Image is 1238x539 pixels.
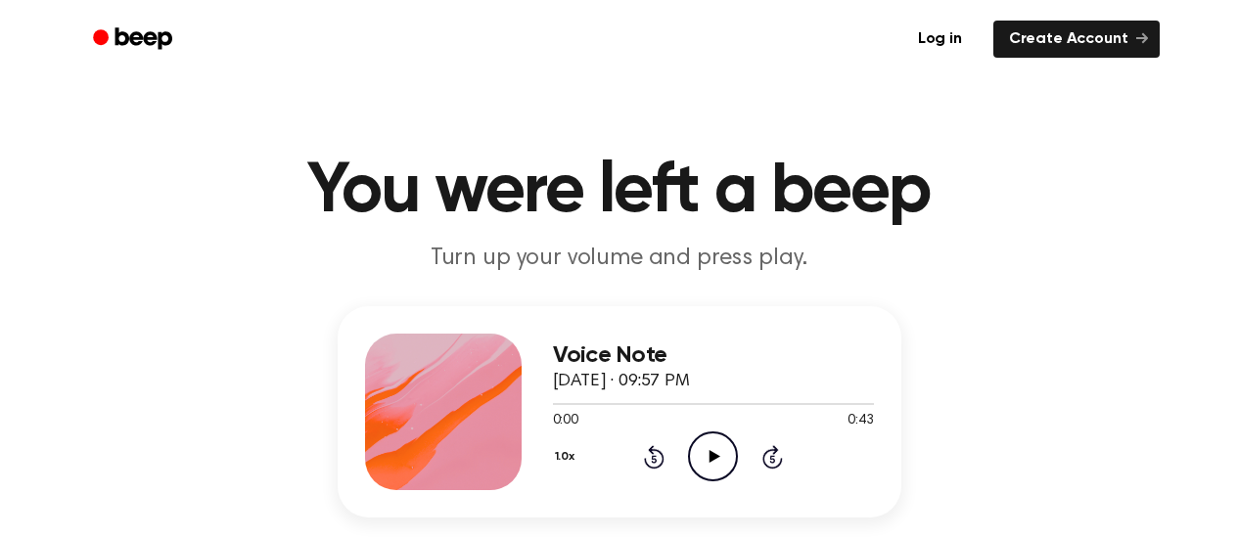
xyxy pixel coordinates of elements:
span: [DATE] · 09:57 PM [553,373,690,390]
button: 1.0x [553,440,582,473]
a: Log in [898,17,982,62]
h1: You were left a beep [118,157,1121,227]
span: 0:43 [848,411,873,431]
a: Beep [79,21,190,59]
h3: Voice Note [553,342,874,369]
span: 0:00 [553,411,578,431]
p: Turn up your volume and press play. [244,243,995,275]
a: Create Account [993,21,1160,58]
